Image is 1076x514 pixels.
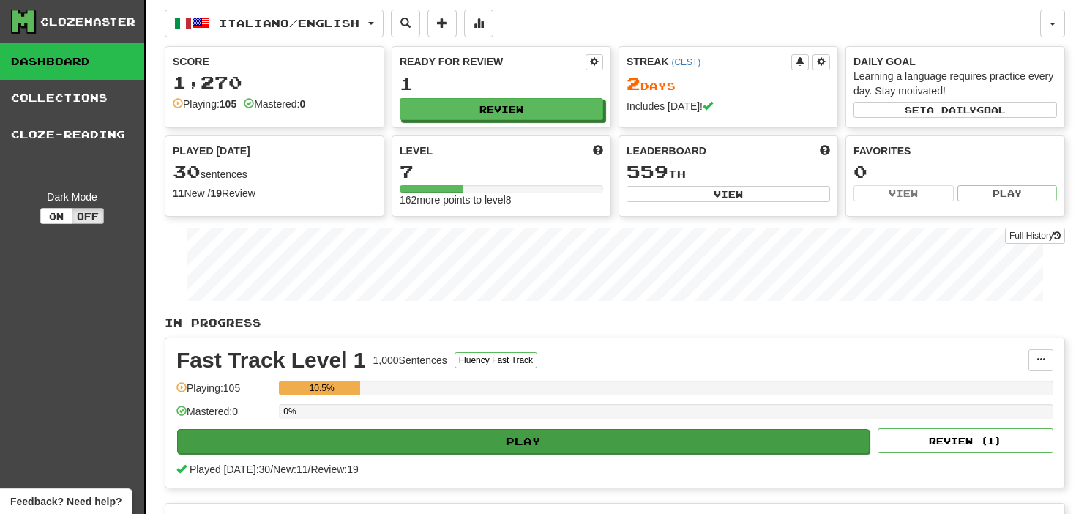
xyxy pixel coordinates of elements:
[627,73,640,94] span: 2
[627,161,668,182] span: 559
[400,163,603,181] div: 7
[308,463,311,475] span: /
[853,102,1057,118] button: Seta dailygoal
[273,463,307,475] span: New: 11
[176,404,272,428] div: Mastered: 0
[593,144,603,158] span: Score more points to level up
[220,98,236,110] strong: 105
[853,69,1057,98] div: Learning a language requires practice every day. Stay motivated!
[400,75,603,93] div: 1
[11,190,133,204] div: Dark Mode
[627,54,791,69] div: Streak
[219,17,359,29] span: Italiano / English
[270,463,273,475] span: /
[173,161,201,182] span: 30
[173,163,376,182] div: sentences
[165,10,384,37] button: Italiano/English
[391,10,420,37] button: Search sentences
[173,186,376,201] div: New / Review
[853,163,1057,181] div: 0
[173,144,250,158] span: Played [DATE]
[283,381,360,395] div: 10.5%
[820,144,830,158] span: This week in points, UTC
[957,185,1058,201] button: Play
[40,208,72,224] button: On
[173,97,236,111] div: Playing:
[176,381,272,405] div: Playing: 105
[878,428,1053,453] button: Review (1)
[244,97,305,111] div: Mastered:
[373,353,447,368] div: 1,000 Sentences
[853,144,1057,158] div: Favorites
[72,208,104,224] button: Off
[400,98,603,120] button: Review
[1005,228,1065,244] a: Full History
[627,99,830,113] div: Includes [DATE]!
[10,494,122,509] span: Open feedback widget
[853,54,1057,69] div: Daily Goal
[927,105,976,115] span: a daily
[177,429,870,454] button: Play
[464,10,493,37] button: More stats
[173,54,376,69] div: Score
[455,352,537,368] button: Fluency Fast Track
[165,316,1065,330] p: In Progress
[400,193,603,207] div: 162 more points to level 8
[210,187,222,199] strong: 19
[173,187,184,199] strong: 11
[299,98,305,110] strong: 0
[627,144,706,158] span: Leaderboard
[400,144,433,158] span: Level
[627,75,830,94] div: Day s
[627,186,830,202] button: View
[176,349,366,371] div: Fast Track Level 1
[671,57,700,67] a: (CEST)
[40,15,135,29] div: Clozemaster
[190,463,270,475] span: Played [DATE]: 30
[853,185,954,201] button: View
[173,73,376,92] div: 1,270
[310,463,358,475] span: Review: 19
[400,54,586,69] div: Ready for Review
[627,163,830,182] div: th
[427,10,457,37] button: Add sentence to collection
